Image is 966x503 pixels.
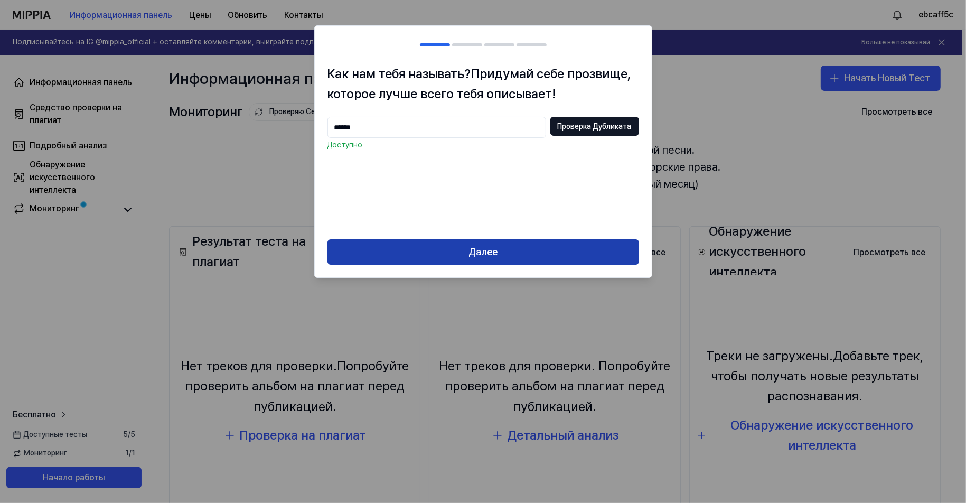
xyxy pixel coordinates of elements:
[327,239,639,265] button: Далее
[468,245,498,260] ya-tr-span: Далее
[327,141,363,149] ya-tr-span: Доступно
[327,66,471,81] ya-tr-span: Как нам тебя называть?
[550,117,639,136] button: Проверка Дубликата
[327,66,631,101] ya-tr-span: Придумай себе прозвище, которое лучше всего тебя описывает!
[558,122,632,132] ya-tr-span: Проверка Дубликата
